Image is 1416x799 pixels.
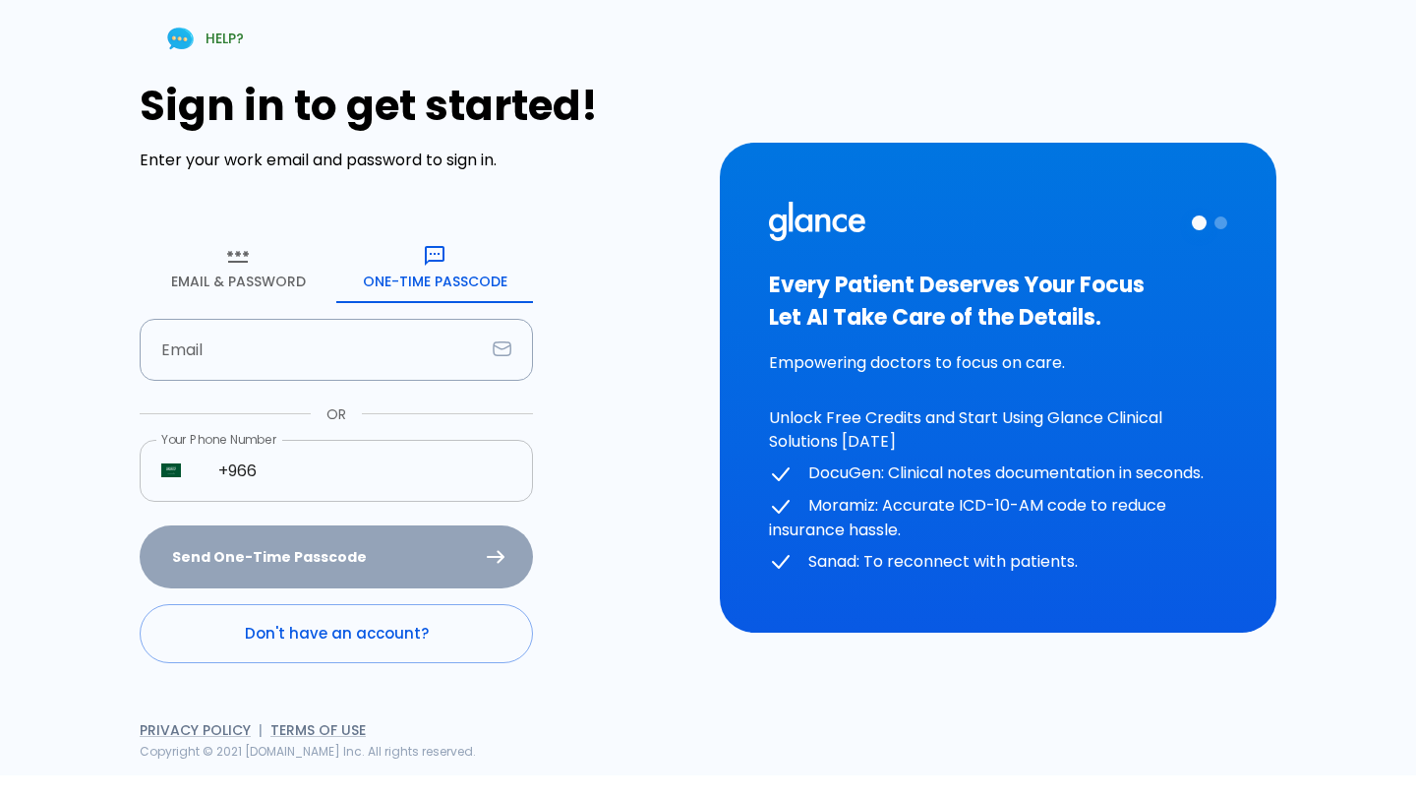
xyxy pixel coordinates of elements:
[769,550,1227,575] p: Sanad: To reconnect with patients.
[140,149,696,172] p: Enter your work email and password to sign in.
[163,22,198,56] img: Chat Support
[270,720,366,740] a: Terms of Use
[336,232,533,303] button: One-Time Passcode
[259,720,263,740] span: |
[140,82,696,130] h1: Sign in to get started!
[769,461,1227,486] p: DocuGen: Clinical notes documentation in seconds.
[140,604,533,663] a: Don't have an account?
[769,269,1227,334] h3: Every Patient Deserves Your Focus Let AI Take Care of the Details.
[769,406,1227,454] p: Unlock Free Credits and Start Using Glance Clinical Solutions [DATE]
[140,232,336,303] button: Email & Password
[140,14,267,64] a: HELP?
[161,463,181,477] img: unknown
[326,404,346,424] p: OR
[140,720,251,740] a: Privacy Policy
[769,494,1227,542] p: Moramiz: Accurate ICD-10-AM code to reduce insurance hassle.
[153,453,189,488] button: Select country
[140,743,476,760] span: Copyright © 2021 [DOMAIN_NAME] Inc. All rights reserved.
[140,319,485,381] input: dr.ahmed@clinic.com
[769,351,1227,375] p: Empowering doctors to focus on care.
